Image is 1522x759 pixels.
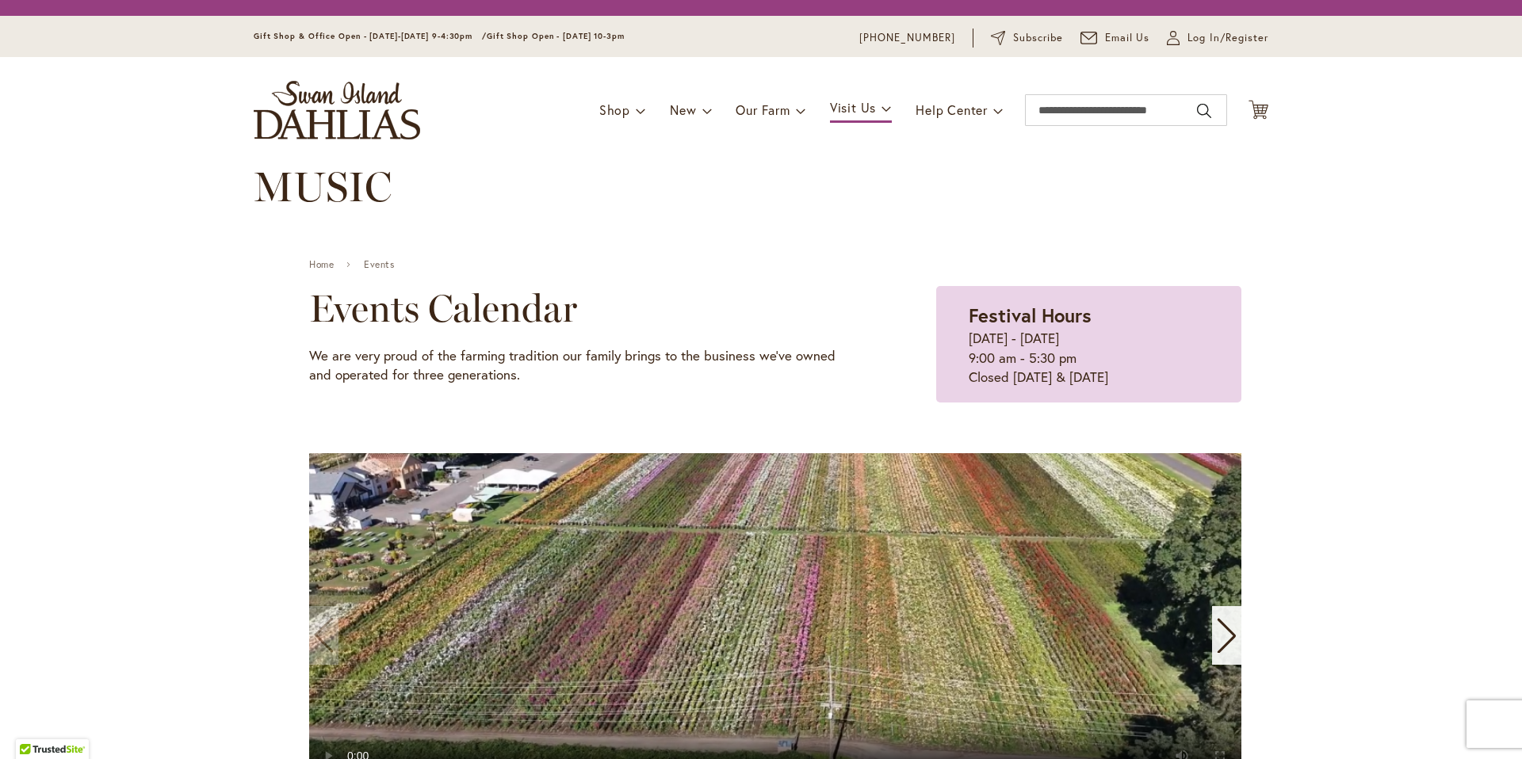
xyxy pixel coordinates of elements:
[599,101,630,118] span: Shop
[916,101,988,118] span: Help Center
[991,30,1063,46] a: Subscribe
[1013,30,1063,46] span: Subscribe
[309,259,334,270] a: Home
[1167,30,1268,46] a: Log In/Register
[830,99,876,116] span: Visit Us
[254,31,487,41] span: Gift Shop & Office Open - [DATE]-[DATE] 9-4:30pm /
[1187,30,1268,46] span: Log In/Register
[309,346,857,385] p: We are very proud of the farming tradition our family brings to the business we've owned and oper...
[254,162,392,212] span: MUSIC
[969,329,1209,387] p: [DATE] - [DATE] 9:00 am - 5:30 pm Closed [DATE] & [DATE]
[670,101,696,118] span: New
[736,101,790,118] span: Our Farm
[254,81,420,139] a: store logo
[487,31,625,41] span: Gift Shop Open - [DATE] 10-3pm
[969,303,1092,328] strong: Festival Hours
[364,259,395,270] a: Events
[859,30,955,46] a: [PHONE_NUMBER]
[12,703,56,747] iframe: Launch Accessibility Center
[309,286,857,330] h2: Events Calendar
[1105,30,1150,46] span: Email Us
[1080,30,1150,46] a: Email Us
[1197,98,1211,124] button: Search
